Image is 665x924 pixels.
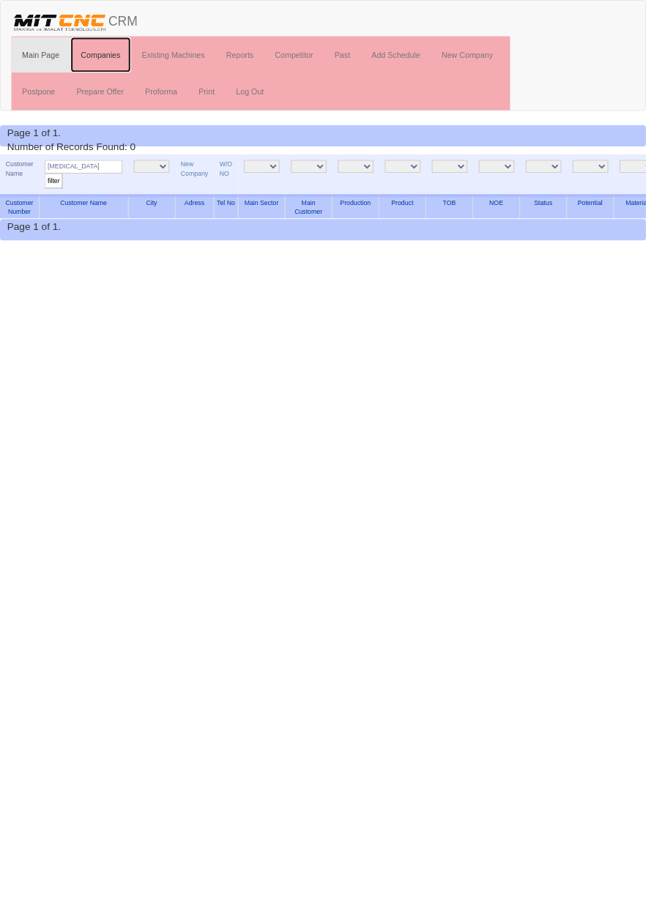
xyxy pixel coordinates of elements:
[7,130,63,142] span: Page 1 of 1.
[46,179,64,194] input: filter
[73,38,135,75] a: Companies
[390,201,439,226] th: Product
[7,130,140,157] span: Number of Records Found: 0
[245,201,294,226] th: Main Sector
[371,38,444,75] a: Add Schedule
[439,201,487,226] th: TOB
[193,76,232,113] a: Print
[12,12,111,34] img: header.png
[135,38,222,75] a: Existing Machines
[226,165,239,182] a: W/O NO
[1,1,152,37] a: CRM
[67,76,138,113] a: Prepare Offer
[40,201,132,226] th: Customer Name
[294,201,342,226] th: Main Customer
[584,201,632,226] th: Potential
[220,201,245,226] th: Tel No
[138,76,193,113] a: Proforma
[222,38,272,75] a: Reports
[487,201,535,226] th: NOE
[342,201,390,226] th: Production
[186,165,215,182] a: New Company
[12,76,67,113] a: Postpone
[535,201,584,226] th: Status
[444,38,519,75] a: New Company
[7,227,63,239] span: Page 1 of 1.
[333,38,371,75] a: Past
[272,38,333,75] a: Competitor
[232,76,283,113] a: Log Out
[12,38,73,75] a: Main Page
[180,201,220,226] th: Adress
[132,201,180,226] th: City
